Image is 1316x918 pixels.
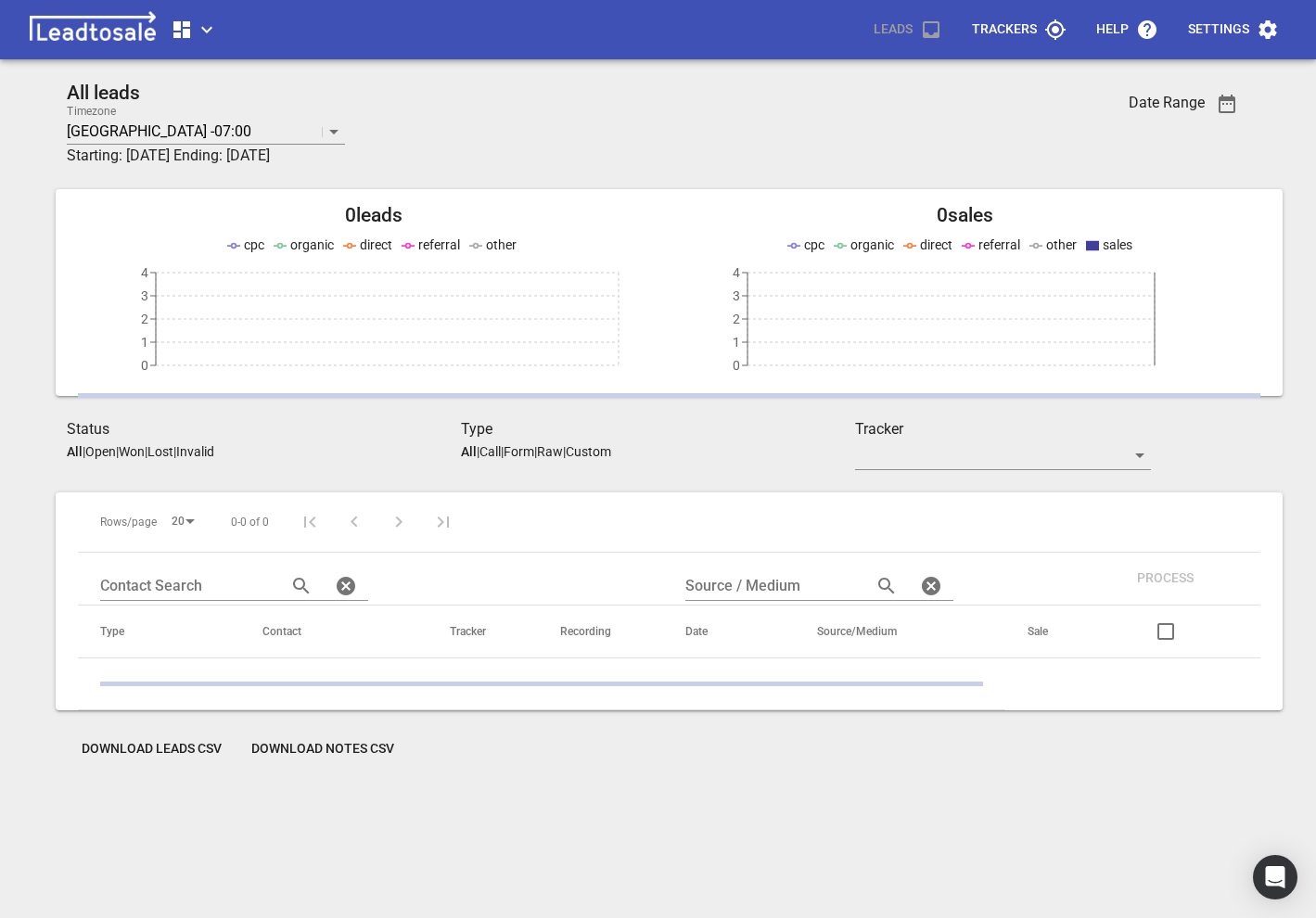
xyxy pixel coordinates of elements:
[67,418,461,440] h3: Status
[563,444,566,459] span: |
[733,312,740,326] tspan: 2
[67,733,236,766] button: Download Leads CSV
[1096,20,1129,39] p: Help
[663,606,795,658] th: Date
[244,237,264,252] span: cpc
[978,237,1020,252] span: referral
[1253,855,1297,899] div: Open Intercom Messenger
[850,237,894,252] span: organic
[116,444,119,459] span: |
[972,20,1037,39] p: Trackers
[1129,94,1205,111] h3: Date Range
[22,11,163,48] img: logo
[82,740,222,759] span: Download Leads CSV
[78,204,670,227] h2: 0 leads
[141,335,148,350] tspan: 1
[78,606,240,658] th: Type
[240,606,428,658] th: Contact
[141,312,148,326] tspan: 2
[733,288,740,303] tspan: 3
[1205,82,1249,126] button: Date Range
[418,237,460,252] span: referral
[537,444,563,459] p: Raw
[147,444,173,459] p: Lost
[566,444,611,459] p: Custom
[1103,237,1132,252] span: sales
[1046,237,1077,252] span: other
[119,444,145,459] p: Won
[501,444,504,459] span: |
[795,606,1005,658] th: Source/Medium
[236,733,409,766] button: Download Notes CSV
[733,335,740,350] tspan: 1
[670,204,1261,227] h2: 0 sales
[67,444,83,459] aside: All
[164,509,201,534] div: 20
[804,237,824,252] span: cpc
[1005,606,1100,658] th: Sale
[83,444,85,459] span: |
[67,145,1052,167] h3: Starting: [DATE] Ending: [DATE]
[479,444,501,459] p: Call
[251,740,394,759] span: Download Notes CSV
[141,358,148,373] tspan: 0
[231,515,269,530] span: 0-0 of 0
[477,444,479,459] span: |
[461,444,477,459] aside: All
[100,515,157,530] span: Rows/page
[538,606,663,658] th: Recording
[733,358,740,373] tspan: 0
[920,237,952,252] span: direct
[486,237,517,252] span: other
[360,237,392,252] span: direct
[67,82,1052,105] h2: All leads
[145,444,147,459] span: |
[141,288,148,303] tspan: 3
[141,265,148,280] tspan: 4
[733,265,740,280] tspan: 4
[855,418,1151,440] h3: Tracker
[67,121,251,142] p: [GEOGRAPHIC_DATA] -07:00
[67,106,116,117] label: Timezone
[428,606,538,658] th: Tracker
[461,418,855,440] h3: Type
[290,237,334,252] span: organic
[504,444,534,459] p: Form
[85,444,116,459] p: Open
[1188,20,1249,39] p: Settings
[173,444,176,459] span: |
[534,444,537,459] span: |
[176,444,214,459] p: Invalid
